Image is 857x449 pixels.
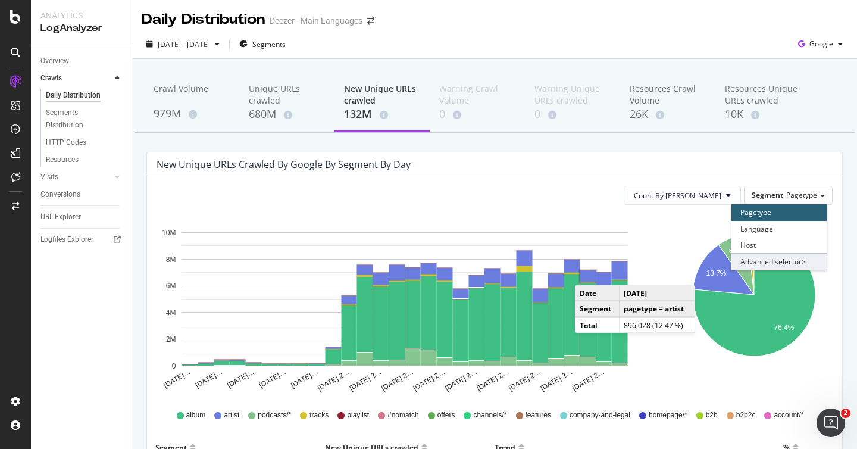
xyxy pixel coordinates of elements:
div: Advanced selector > [731,253,827,270]
div: Deezer - Main Languages [270,15,362,27]
text: 8.1% [728,247,745,255]
span: b2b2c [736,410,756,420]
span: homepage/* [649,410,687,420]
div: Resources Unique URLs crawled [725,83,801,107]
div: Host [731,237,827,253]
span: tracks [309,410,329,420]
div: Visits [40,171,58,183]
div: Pagetype [731,204,827,220]
div: LogAnalyzer [40,21,122,35]
a: Conversions [40,188,123,201]
a: Visits [40,171,111,183]
span: account/* [774,410,803,420]
span: artist [224,410,239,420]
div: 132M [344,107,420,122]
span: offers [437,410,455,420]
text: 13.7% [706,269,726,277]
div: 680M [249,107,325,122]
button: Count By [PERSON_NAME] [624,186,741,205]
div: Unique URLs crawled [249,83,325,107]
div: Crawls [40,72,62,85]
span: [DATE] - [DATE] [158,39,210,49]
span: b2b [706,410,718,420]
span: album [186,410,206,420]
td: Date [575,286,620,301]
div: Conversions [40,188,80,201]
div: Analytics [40,10,122,21]
a: Segments Distribution [46,107,123,132]
svg: A chart. [157,214,652,393]
span: company-and-legal [570,410,630,420]
span: Pagetype [786,190,817,200]
text: 0 [172,362,176,370]
a: URL Explorer [40,211,123,223]
div: 0 [439,107,515,122]
span: features [526,410,551,420]
span: Count By Day [634,191,721,201]
svg: A chart. [677,214,831,393]
div: Daily Distribution [46,89,101,102]
div: 0 [534,107,611,122]
span: Segments [252,39,286,49]
a: Crawls [40,72,111,85]
div: Warning Unique URLs crawled [534,83,611,107]
a: Resources [46,154,123,166]
iframe: Intercom live chat [817,409,845,437]
text: 6M [166,282,176,291]
div: Warning Crawl Volume [439,83,515,107]
td: [DATE] [620,286,695,301]
td: 896,028 (12.47 %) [620,317,695,332]
a: Overview [40,55,123,67]
div: arrow-right-arrow-left [367,17,374,25]
td: Segment [575,301,620,317]
a: Daily Distribution [46,89,123,102]
span: playlist [347,410,369,420]
div: 26K [630,107,706,122]
div: New Unique URLs crawled by google by Segment by Day [157,158,411,170]
div: Language [731,221,827,237]
div: HTTP Codes [46,136,86,149]
div: Crawl Volume [154,83,230,105]
text: 2M [166,335,176,344]
text: 4M [166,308,176,317]
div: Overview [40,55,69,67]
td: pagetype = artist [620,301,695,317]
span: channels/* [473,410,506,420]
span: Segment [752,190,783,200]
div: Resources Crawl Volume [630,83,706,107]
div: 979M [154,106,230,121]
span: 2 [841,409,850,418]
div: 10K [725,107,801,122]
button: Google [793,35,847,54]
div: New Unique URLs crawled [344,83,420,107]
div: Logfiles Explorer [40,233,93,246]
button: Segments [234,35,290,54]
button: [DATE] - [DATE] [142,35,224,54]
text: 76.4% [774,324,794,332]
div: Daily Distribution [142,10,265,30]
span: Google [809,39,833,49]
span: podcasts/* [258,410,291,420]
text: 10M [162,229,176,237]
text: 8M [166,255,176,264]
td: Total [575,317,620,332]
div: Resources [46,154,79,166]
a: HTTP Codes [46,136,123,149]
div: Segments Distribution [46,107,112,132]
a: Logfiles Explorer [40,233,123,246]
span: #nomatch [387,410,419,420]
div: URL Explorer [40,211,81,223]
